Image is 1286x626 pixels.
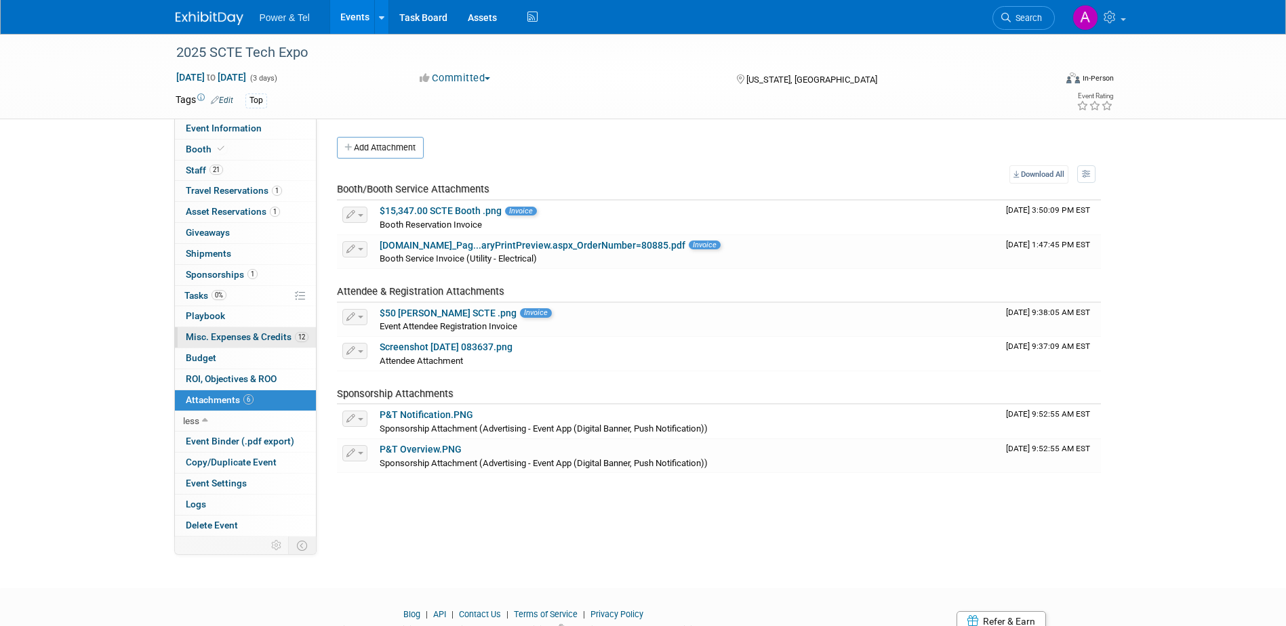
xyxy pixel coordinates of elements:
span: (3 days) [249,74,277,83]
span: Copy/Duplicate Event [186,457,277,467]
span: Tasks [184,290,226,301]
span: Invoice [520,308,552,317]
span: Booth Reservation Invoice [380,220,482,230]
span: Booth [186,144,227,154]
a: less [175,411,316,432]
span: Misc. Expenses & Credits [186,331,308,342]
div: 2025 SCTE Tech Expo [172,41,1034,65]
td: Toggle Event Tabs [288,537,316,554]
span: Upload Timestamp [1006,240,1090,249]
a: Blog [403,609,420,619]
span: Playbook [186,310,225,321]
td: Personalize Event Tab Strip [265,537,289,554]
img: Alina Dorion [1072,5,1098,30]
td: Upload Timestamp [1001,337,1101,371]
a: Shipments [175,244,316,264]
button: Committed [415,71,496,85]
a: Event Binder (.pdf export) [175,432,316,452]
td: Tags [176,93,233,108]
span: [DATE] [DATE] [176,71,247,83]
span: Invoice [505,207,537,215]
span: 1 [247,269,258,279]
a: P&T Overview.PNG [380,444,462,455]
a: [DOMAIN_NAME]_Pag...aryPrintPreview.aspx_OrderNumber=80885.pdf [380,240,685,251]
a: Terms of Service [514,609,578,619]
a: Budget [175,348,316,369]
a: Tasks0% [175,286,316,306]
span: ROI, Objectives & ROO [186,373,277,384]
span: Logs [186,499,206,509]
span: Booth Service Invoice (Utility - Electrical) [380,253,537,264]
span: Shipments [186,248,231,259]
a: ROI, Objectives & ROO [175,369,316,390]
a: Asset Reservations1 [175,202,316,222]
img: Format-Inperson.png [1066,72,1080,83]
button: Add Attachment [337,137,424,159]
a: Copy/Duplicate Event [175,453,316,473]
span: Invoice [689,241,721,249]
span: Travel Reservations [186,185,282,196]
a: Edit [211,96,233,105]
span: Upload Timestamp [1006,308,1090,317]
td: Upload Timestamp [1001,235,1101,269]
a: API [433,609,446,619]
a: $15,347.00 SCTE Booth .png [380,205,502,216]
span: Event Binder (.pdf export) [186,436,294,446]
span: 1 [272,186,282,196]
a: P&T Notification.PNG [380,409,473,420]
span: Upload Timestamp [1006,205,1090,215]
span: to [205,72,218,83]
td: Upload Timestamp [1001,201,1101,234]
span: Power & Tel [260,12,310,23]
td: Upload Timestamp [1001,439,1101,473]
span: 6 [243,394,254,404]
a: Playbook [175,306,316,327]
span: Event Attendee Registration Invoice [380,321,517,331]
a: Download All [1009,165,1068,184]
span: 21 [209,165,223,175]
a: Privacy Policy [590,609,643,619]
a: Staff21 [175,161,316,181]
span: less [183,415,199,426]
span: Delete Event [186,520,238,530]
span: Staff [186,165,223,175]
span: Sponsorship Attachments [337,388,454,400]
span: Asset Reservations [186,206,280,217]
a: $50 [PERSON_NAME] SCTE .png [380,308,517,318]
a: Event Information [175,119,316,139]
span: Attendee & Registration Attachments [337,285,504,297]
a: Contact Us [459,609,501,619]
div: Event Rating [1077,93,1113,100]
img: ExhibitDay [176,12,243,25]
a: Delete Event [175,516,316,536]
div: Event Format [975,70,1114,91]
a: Sponsorships1 [175,265,316,285]
span: Search [1011,13,1042,23]
span: | [580,609,588,619]
span: [US_STATE], [GEOGRAPHIC_DATA] [746,75,877,85]
i: Booth reservation complete [218,145,224,152]
span: Attendee Attachment [380,356,463,366]
span: Upload Timestamp [1006,409,1090,419]
span: Event Information [186,123,262,133]
span: 0% [212,290,226,300]
span: Booth/Booth Service Attachments [337,183,489,195]
span: 1 [270,207,280,217]
span: Sponsorships [186,269,258,280]
span: Upload Timestamp [1006,341,1090,351]
span: | [503,609,512,619]
a: Misc. Expenses & Credits12 [175,327,316,348]
span: Attachments [186,394,254,405]
a: Giveaways [175,223,316,243]
div: Top [245,93,267,108]
td: Upload Timestamp [1001,303,1101,337]
a: Logs [175,495,316,515]
span: 12 [295,332,308,342]
a: Search [992,6,1055,30]
a: Event Settings [175,474,316,494]
span: | [422,609,431,619]
a: Booth [175,140,316,160]
td: Upload Timestamp [1001,404,1101,438]
span: Upload Timestamp [1006,444,1090,453]
a: Travel Reservations1 [175,181,316,201]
